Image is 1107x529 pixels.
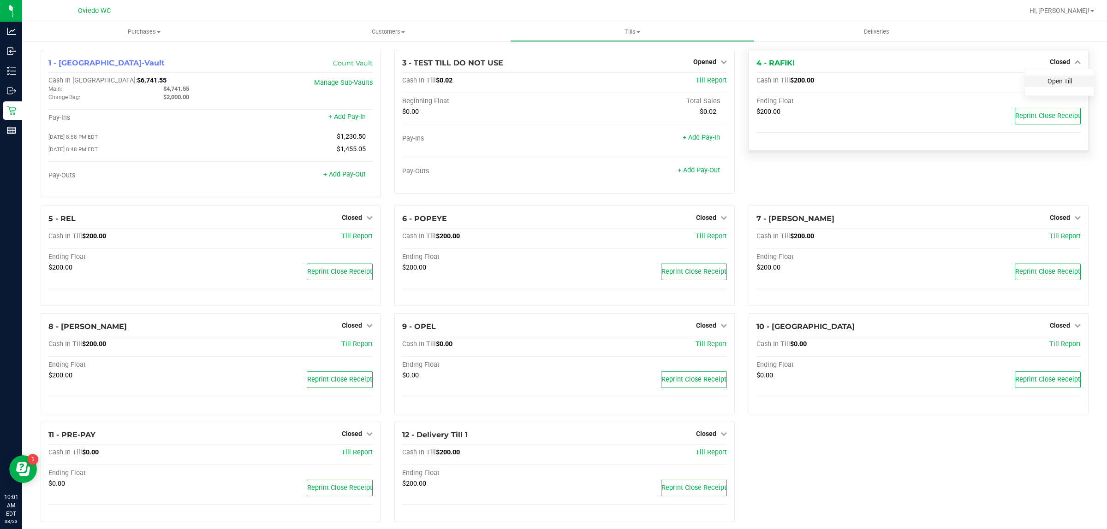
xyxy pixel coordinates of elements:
span: [DATE] 8:58 PM EDT [48,134,98,140]
span: Till Report [696,340,727,348]
span: $200.00 [756,264,780,271]
span: Closed [1050,322,1070,329]
div: Pay-Outs [402,167,565,176]
button: Reprint Close Receipt [307,264,373,280]
span: Cash In Till [756,232,790,240]
a: Till Report [696,232,727,240]
span: 4 - RAFIKI [756,59,795,67]
span: $200.00 [402,264,426,271]
span: $0.00 [790,340,807,348]
p: 08/23 [4,518,18,525]
inline-svg: Inbound [7,47,16,56]
span: $6,741.55 [137,76,167,84]
span: Reprint Close Receipt [307,268,372,276]
span: 10 - [GEOGRAPHIC_DATA] [756,322,855,331]
button: Reprint Close Receipt [661,371,727,388]
span: Cash In Till [402,232,436,240]
inline-svg: Retail [7,106,16,115]
span: $0.00 [48,480,65,488]
iframe: Resource center unread badge [27,454,38,465]
span: Cash In Till [402,340,436,348]
span: 11 - PRE-PAY [48,430,95,439]
span: 12 - Delivery Till 1 [402,430,468,439]
span: $0.00 [402,108,419,116]
span: $2,000.00 [163,94,189,100]
inline-svg: Reports [7,126,16,135]
span: [DATE] 8:48 PM EDT [48,146,98,153]
span: Cash In Till [48,232,82,240]
span: Reprint Close Receipt [307,484,372,492]
span: Closed [342,322,362,329]
a: Count Vault [333,59,373,67]
a: Till Report [341,232,373,240]
iframe: Resource center [9,455,37,483]
span: Cash In Till [756,340,790,348]
inline-svg: Inventory [7,66,16,76]
span: Closed [342,214,362,221]
span: Cash In Till [402,448,436,456]
span: 6 - POPEYE [402,214,447,223]
a: Purchases [22,22,266,41]
span: $200.00 [756,108,780,116]
p: 10:01 AM EDT [4,493,18,518]
span: Reprint Close Receipt [661,268,726,276]
span: 9 - OPEL [402,322,436,331]
span: Closed [1050,214,1070,221]
div: Ending Float [48,361,211,369]
span: $0.00 [756,371,773,379]
span: 3 - TEST TILL DO NOT USE [402,59,503,67]
span: $200.00 [790,76,814,84]
span: Hi, [PERSON_NAME]! [1030,7,1089,14]
inline-svg: Outbound [7,86,16,95]
span: Reprint Close Receipt [307,376,372,383]
div: Beginning Float [402,97,565,106]
a: Manage Sub-Vaults [314,79,373,87]
span: Reprint Close Receipt [661,484,726,492]
div: Ending Float [756,253,919,261]
span: $200.00 [48,264,72,271]
button: Reprint Close Receipt [661,480,727,496]
span: $1,230.50 [337,133,366,141]
span: Reprint Close Receipt [661,376,726,383]
span: $200.00 [48,371,72,379]
span: Cash In Till [756,76,790,84]
a: Open Till [1047,77,1072,85]
span: Purchases [22,28,266,36]
a: Till Report [341,340,373,348]
div: Ending Float [402,361,565,369]
a: Till Report [1049,340,1081,348]
a: Till Report [696,76,727,84]
button: Reprint Close Receipt [307,480,373,496]
button: Reprint Close Receipt [1015,108,1081,124]
span: Oviedo WC [78,7,111,15]
span: Closed [696,214,716,221]
span: Closed [696,322,716,329]
span: 5 - REL [48,214,76,223]
div: Total Sales [565,97,727,106]
span: Reprint Close Receipt [1015,376,1080,383]
span: 7 - [PERSON_NAME] [756,214,834,223]
span: Till Report [696,448,727,456]
a: Till Report [1049,232,1081,240]
span: $4,741.55 [163,85,189,92]
span: Till Report [341,448,373,456]
span: Cash In Till [48,340,82,348]
inline-svg: Analytics [7,27,16,36]
span: Tills [511,28,754,36]
span: $0.02 [436,76,452,84]
span: Deliveries [851,28,902,36]
span: $0.02 [700,108,716,116]
a: + Add Pay-In [683,134,720,141]
span: $200.00 [436,448,460,456]
span: Opened [693,58,716,65]
span: Cash In [GEOGRAPHIC_DATA]: [48,76,137,84]
a: Tills [510,22,754,41]
span: $200.00 [82,232,106,240]
a: + Add Pay-Out [323,170,366,178]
